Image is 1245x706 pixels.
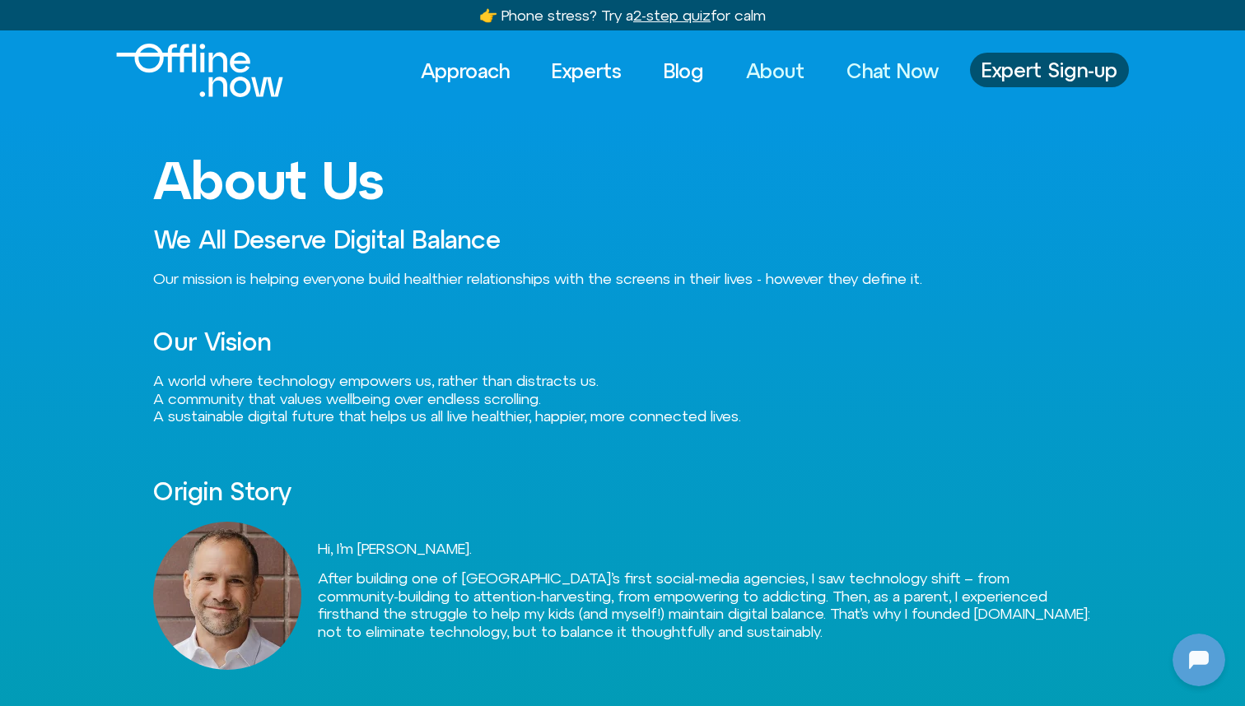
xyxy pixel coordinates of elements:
[287,7,315,35] svg: Close Chatbot Button
[28,530,282,546] textarea: Message Input
[49,11,253,32] h2: [DOMAIN_NAME]
[318,569,1092,640] p: After building one of [GEOGRAPHIC_DATA]’s first social-media agencies, I saw technology shift – f...
[4,4,325,39] button: Expand Header Button
[153,270,922,287] span: Our mission is helping everyone build healthier relationships with the screens in their lives - h...
[153,522,301,670] img: Eli Singer
[970,53,1129,87] a: Expert Sign-up
[982,59,1117,81] span: Expert Sign-up
[832,53,954,89] a: Chat Now
[406,53,525,89] a: Approach
[153,372,1092,425] p: A world where technology empowers us, rather than distracts us. A community that values wellbeing...
[406,53,954,89] nav: Menu
[731,53,819,89] a: About
[259,7,287,35] svg: Restart Conversation Button
[1173,634,1225,686] iframe: Botpress
[116,44,283,97] img: Offline.Now logo in white. Text of the words offline.now with a line going through the "O"
[153,226,1092,253] h2: We All Deserve Digital Balance
[116,44,255,97] div: Logo
[318,540,1092,558] p: Hi, I’m [PERSON_NAME].
[649,53,719,89] a: Blog
[15,8,41,35] img: N5FCcHC.png
[153,478,1092,505] h2: Origin Story
[479,7,766,24] a: 👉 Phone stress? Try a2-step quizfor calm
[537,53,636,89] a: Experts
[153,151,1092,209] h1: About Us
[153,328,1092,355] h2: Our Vision
[633,7,711,24] u: 2-step quiz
